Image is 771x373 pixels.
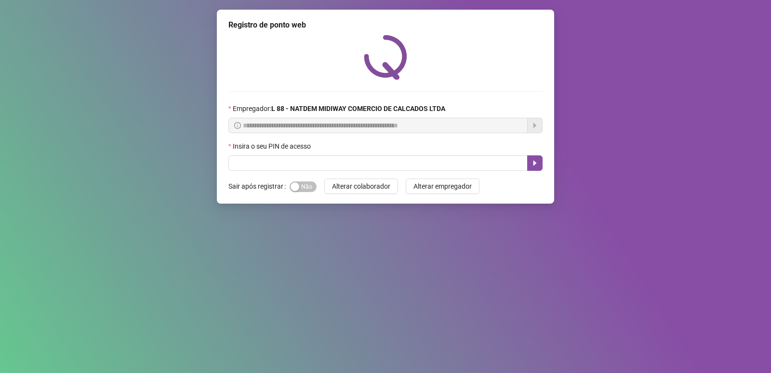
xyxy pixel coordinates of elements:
[271,105,445,112] strong: L 88 - NATDEM MIDIWAY COMERCIO DE CALCADOS LTDA
[233,103,445,114] span: Empregador :
[531,159,539,167] span: caret-right
[332,181,390,192] span: Alterar colaborador
[234,122,241,129] span: info-circle
[406,179,479,194] button: Alterar empregador
[413,181,472,192] span: Alterar empregador
[228,19,543,31] div: Registro de ponto web
[228,141,317,152] label: Insira o seu PIN de acesso
[228,179,290,194] label: Sair após registrar
[324,179,398,194] button: Alterar colaborador
[364,35,407,80] img: QRPoint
